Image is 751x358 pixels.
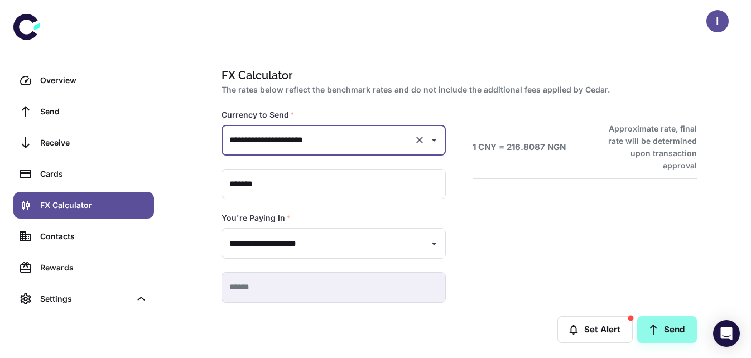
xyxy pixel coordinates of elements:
[13,161,154,187] a: Cards
[40,262,147,274] div: Rewards
[13,192,154,219] a: FX Calculator
[13,223,154,250] a: Contacts
[706,10,729,32] button: I
[637,316,697,343] a: Send
[222,212,291,224] label: You're Paying In
[40,105,147,118] div: Send
[40,199,147,211] div: FX Calculator
[40,74,147,86] div: Overview
[713,320,740,347] div: Open Intercom Messenger
[40,168,147,180] div: Cards
[40,230,147,243] div: Contacts
[557,316,633,343] button: Set Alert
[40,137,147,149] div: Receive
[412,132,427,148] button: Clear
[13,98,154,125] a: Send
[426,236,442,251] button: Open
[13,286,154,312] div: Settings
[13,129,154,156] a: Receive
[222,67,692,84] h1: FX Calculator
[40,293,131,305] div: Settings
[596,123,697,172] h6: Approximate rate, final rate will be determined upon transaction approval
[222,109,295,120] label: Currency to Send
[13,254,154,281] a: Rewards
[13,67,154,94] a: Overview
[473,141,566,154] h6: 1 CNY = 216.8087 NGN
[426,132,442,148] button: Open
